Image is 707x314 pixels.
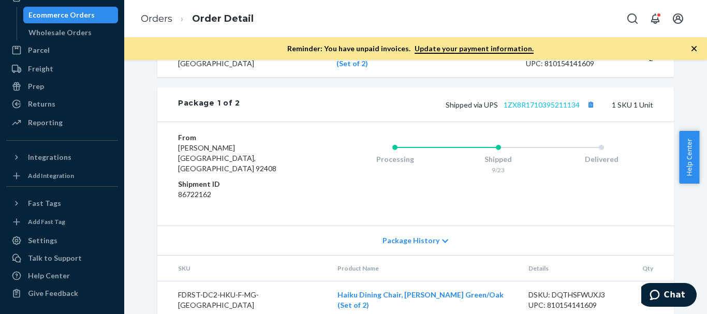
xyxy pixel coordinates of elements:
[528,290,626,300] div: DSKU: DQTHSFWUXJ3
[28,99,55,109] div: Returns
[28,27,92,38] div: Wholesale Orders
[192,13,254,24] a: Order Detail
[28,81,44,92] div: Prep
[28,271,70,281] div: Help Center
[28,217,65,226] div: Add Fast Tag
[520,256,634,281] th: Details
[6,250,118,266] button: Talk to Support
[178,189,302,200] dd: 86722162
[141,13,172,24] a: Orders
[287,43,534,54] p: Reminder: You have unpaid invoices.
[28,171,74,180] div: Add Integration
[6,267,118,284] a: Help Center
[668,8,688,29] button: Open account menu
[641,283,697,309] iframe: Opens a widget where you can chat to one of our agents
[28,117,63,128] div: Reporting
[23,7,119,23] a: Ecommerce Orders
[447,154,550,165] div: Shipped
[550,154,653,165] div: Delivered
[23,24,119,41] a: Wholesale Orders
[178,132,302,143] dt: From
[504,100,580,109] a: 1ZX8R1710395211134
[6,61,118,77] a: Freight
[28,10,95,20] div: Ecommerce Orders
[28,64,53,74] div: Freight
[329,256,521,281] th: Product Name
[337,290,504,309] a: Haiku Dining Chair, [PERSON_NAME] Green/Oak (Set of 2)
[526,58,623,69] div: UPC: 810154141609
[622,8,643,29] button: Open Search Box
[28,152,71,162] div: Integrations
[415,44,534,54] a: Update your payment information.
[528,300,626,310] div: UPC: 810154141609
[178,143,276,173] span: [PERSON_NAME] [GEOGRAPHIC_DATA], [GEOGRAPHIC_DATA] 92408
[6,285,118,302] button: Give Feedback
[584,98,597,111] button: Copy tracking number
[6,195,118,212] button: Fast Tags
[343,154,447,165] div: Processing
[645,8,666,29] button: Open notifications
[28,253,82,263] div: Talk to Support
[634,256,674,281] th: Qty
[178,98,240,111] div: Package 1 of 2
[240,98,653,111] div: 1 SKU 1 Unit
[178,179,302,189] dt: Shipment ID
[382,235,439,246] span: Package History
[6,114,118,131] a: Reporting
[6,149,118,166] button: Integrations
[6,232,118,249] a: Settings
[6,78,118,95] a: Prep
[28,198,61,208] div: Fast Tags
[6,170,118,182] a: Add Integration
[679,131,699,184] button: Help Center
[157,256,329,281] th: SKU
[6,96,118,112] a: Returns
[446,100,597,109] span: Shipped via UPS
[6,42,118,58] a: Parcel
[6,216,118,228] a: Add Fast Tag
[28,235,57,246] div: Settings
[447,166,550,174] div: 9/23
[28,288,78,298] div: Give Feedback
[28,45,50,55] div: Parcel
[132,4,262,34] ol: breadcrumbs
